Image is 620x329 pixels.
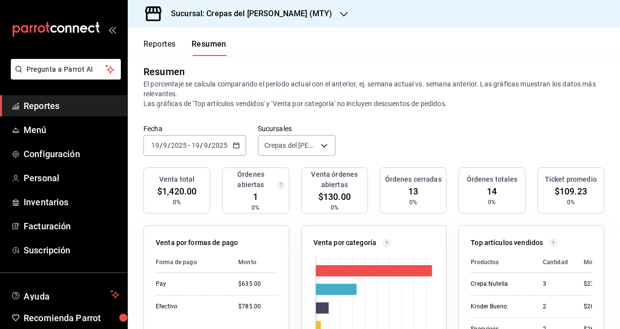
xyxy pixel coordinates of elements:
[11,59,121,80] button: Pregunta a Parrot AI
[543,302,568,311] div: 2
[230,252,277,273] th: Monto
[7,71,121,82] a: Pregunta a Parrot AI
[306,169,364,190] h3: Venta órdenes abiertas
[24,311,119,325] span: Recomienda Parrot
[264,140,317,150] span: Crepas del [PERSON_NAME] (MTY)
[24,123,119,137] span: Menú
[27,64,106,75] span: Pregunta a Parrot AI
[487,185,497,198] span: 14
[555,185,587,198] span: $109.23
[535,252,576,273] th: Cantidad
[203,141,208,149] input: --
[258,125,336,132] label: Sucursales
[143,64,185,79] div: Resumen
[331,203,338,212] span: 0%
[156,238,238,248] p: Venta por formas de pago
[156,280,223,288] div: Pay
[24,147,119,161] span: Configuración
[576,252,606,273] th: Monto
[156,252,230,273] th: Forma de pago
[188,141,190,149] span: -
[471,238,543,248] p: Top artículos vendidos
[160,141,163,149] span: /
[409,198,417,207] span: 0%
[156,302,223,311] div: Efectivo
[238,280,277,288] div: $635.00
[108,26,116,33] button: open_drawer_menu
[385,174,442,185] h3: Órdenes cerradas
[200,141,203,149] span: /
[24,195,119,209] span: Inventarios
[313,238,377,248] p: Venta por categoría
[408,185,418,198] span: 13
[157,185,197,198] span: $1,420.00
[192,39,226,56] button: Resumen
[318,190,351,203] span: $130.00
[208,141,211,149] span: /
[471,280,527,288] div: Crepa Nutella
[584,302,606,311] div: $260.00
[170,141,187,149] input: ----
[543,280,568,288] div: 3
[191,141,200,149] input: --
[151,141,160,149] input: --
[24,244,119,257] span: Suscripción
[24,99,119,112] span: Reportes
[163,141,168,149] input: --
[24,219,119,233] span: Facturación
[545,174,597,185] h3: Ticket promedio
[143,79,604,109] p: El porcentaje se calcula comparando el período actual con el anterior, ej. semana actual vs. sema...
[252,203,259,212] span: 0%
[238,302,277,311] div: $785.00
[163,8,332,20] h3: Sucursal: Crepas del [PERSON_NAME] (MTY)
[226,169,275,190] h3: Órdenes abiertas
[584,280,606,288] div: $270.00
[211,141,228,149] input: ----
[24,171,119,185] span: Personal
[567,198,575,207] span: 0%
[24,289,107,301] span: Ayuda
[471,252,535,273] th: Productos
[168,141,170,149] span: /
[159,174,195,185] h3: Venta total
[173,198,181,207] span: 0%
[488,198,496,207] span: 0%
[467,174,518,185] h3: Órdenes totales
[253,190,258,203] span: 1
[471,302,527,311] div: Kinder Bueno
[143,39,226,56] div: navigation tabs
[143,39,176,56] button: Reportes
[143,125,246,132] label: Fecha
